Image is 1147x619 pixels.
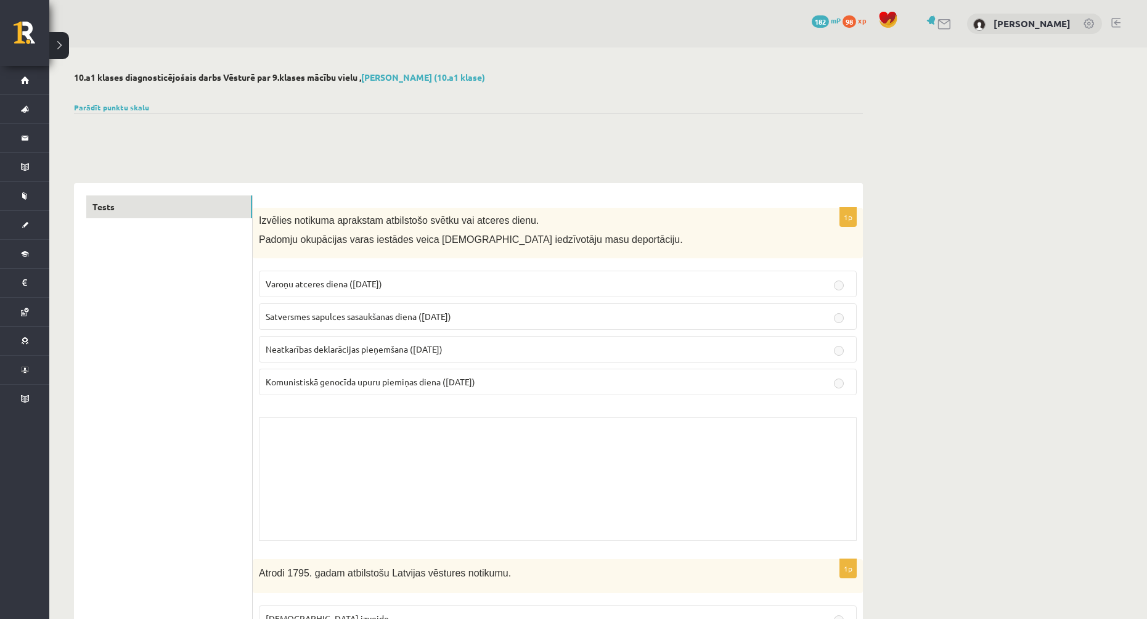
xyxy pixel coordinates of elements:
[86,195,252,218] a: Tests
[266,343,443,355] span: Neatkarības deklarācijas pieņemšana ([DATE])
[973,18,986,31] img: Ralfs Korņejevs
[994,17,1071,30] a: [PERSON_NAME]
[834,313,844,323] input: Satversmes sapulces sasaukšanas diena ([DATE])
[74,72,863,83] h2: 10.a1 klases diagnosticējošais darbs Vēsturē par 9.klases mācību vielu ,
[259,215,539,226] span: Izvēlies notikuma aprakstam atbilstošo svētku vai atceres dienu.
[266,376,475,387] span: Komunistiskā genocīda upuru piemiņas diena ([DATE])
[74,102,149,112] a: Parādīt punktu skalu
[361,72,485,83] a: [PERSON_NAME] (10.a1 klase)
[14,22,49,52] a: Rīgas 1. Tālmācības vidusskola
[858,15,866,25] span: xp
[266,311,451,322] span: Satversmes sapulces sasaukšanas diena ([DATE])
[834,346,844,356] input: Neatkarības deklarācijas pieņemšana ([DATE])
[834,379,844,388] input: Komunistiskā genocīda upuru piemiņas diena ([DATE])
[812,15,829,28] span: 182
[839,559,857,578] p: 1p
[843,15,856,28] span: 98
[259,234,683,245] span: Padomju okupācijas varas iestādes veica [DEMOGRAPHIC_DATA] iedzīvotāju masu deportāciju.
[259,568,511,578] span: Atrodi 1795. gadam atbilstošu Latvijas vēstures notikumu.
[266,278,382,289] span: Varoņu atceres diena ([DATE])
[831,15,841,25] span: mP
[834,281,844,290] input: Varoņu atceres diena ([DATE])
[843,15,872,25] a: 98 xp
[812,15,841,25] a: 182 mP
[839,207,857,227] p: 1p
